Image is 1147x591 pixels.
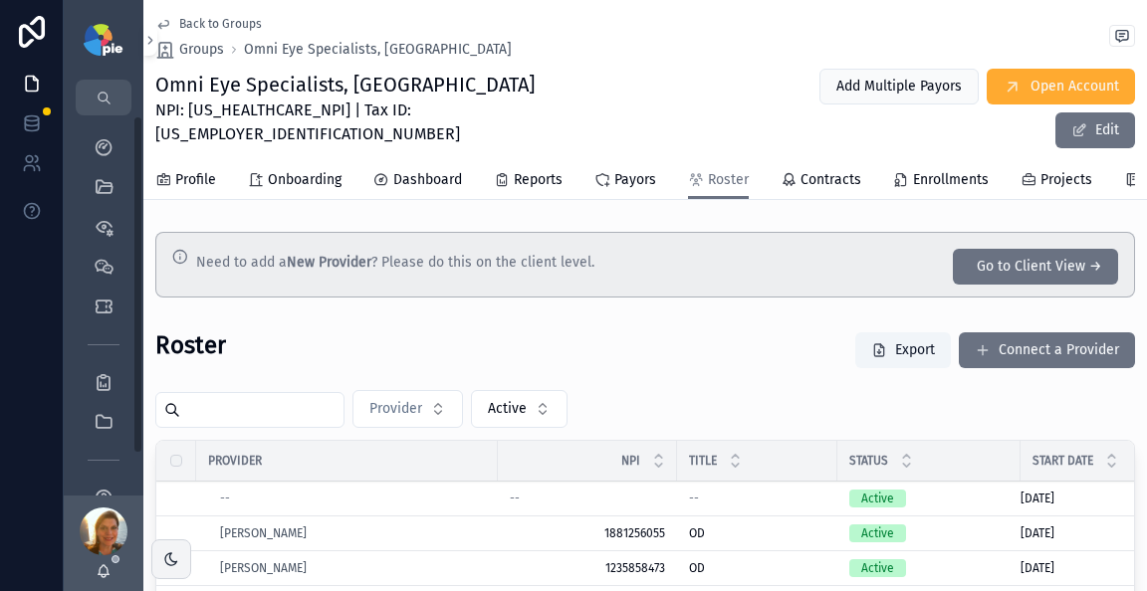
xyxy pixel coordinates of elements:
span: [DATE] [1021,491,1054,506]
span: Open Account [1031,77,1119,97]
a: [PERSON_NAME] [220,525,307,541]
span: Back to Groups [179,16,262,32]
span: OD [689,560,705,576]
span: -- [510,491,520,506]
span: Start Date [1032,453,1093,469]
a: Groups [155,40,224,60]
span: -- [220,491,230,506]
h2: Roster [155,329,226,362]
strong: New Provider [287,254,371,271]
h1: Omni Eye Specialists, [GEOGRAPHIC_DATA] [155,71,718,98]
span: Projects [1040,170,1092,190]
span: Go to Client View → [977,257,1102,277]
a: Profile [155,162,216,202]
button: Open Account [987,69,1135,104]
span: NPI: [US_HEALTHCARE_NPI] | Tax ID: [US_EMPLOYER_IDENTIFICATION_NUMBER] [155,98,718,146]
button: Go to Client View → [953,249,1118,285]
span: Enrollments [913,170,989,190]
button: Add Multiple Payors [819,69,979,104]
span: NPI [621,453,640,469]
a: Roster [688,162,749,200]
span: Title [689,453,717,469]
span: Profile [175,170,216,190]
span: OD [689,525,705,541]
span: -- [689,491,699,506]
a: Dashboard [373,162,462,202]
span: Status [849,453,888,469]
a: Projects [1021,162,1092,202]
span: Roster [708,170,749,190]
div: Active [861,524,894,542]
a: Contracts [781,162,861,202]
span: Payors [614,170,656,190]
span: Active [488,399,527,419]
div: Need to add a **New Provider**? Please do this on the client level. [196,253,937,273]
div: scrollable content [64,115,143,495]
button: Select Button [352,390,463,428]
span: [DATE] [1021,560,1054,576]
span: Provider [369,399,422,419]
button: Select Button [471,390,568,428]
a: Reports [494,162,563,202]
button: Edit [1055,112,1135,148]
button: Connect a Provider [959,332,1135,368]
a: Omni Eye Specialists, [GEOGRAPHIC_DATA] [244,40,512,60]
span: Onboarding [268,170,342,190]
span: 1235858473 [510,560,665,576]
img: App logo [84,24,122,56]
span: 1881256055 [510,525,665,541]
span: Provider [208,453,262,469]
button: Export [855,332,951,368]
span: Add Multiple Payors [836,77,962,97]
div: Active [861,490,894,507]
span: Dashboard [393,170,462,190]
span: Contracts [801,170,861,190]
a: Back to Groups [155,16,262,32]
a: [PERSON_NAME] [220,560,307,576]
a: Payors [594,162,656,202]
a: Onboarding [248,162,342,202]
a: Enrollments [893,162,989,202]
span: Reports [514,170,563,190]
span: [DATE] [1021,525,1054,541]
div: Active [861,559,894,577]
span: Need to add a ? Please do this on the client level. [196,254,594,271]
span: Groups [179,40,224,60]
